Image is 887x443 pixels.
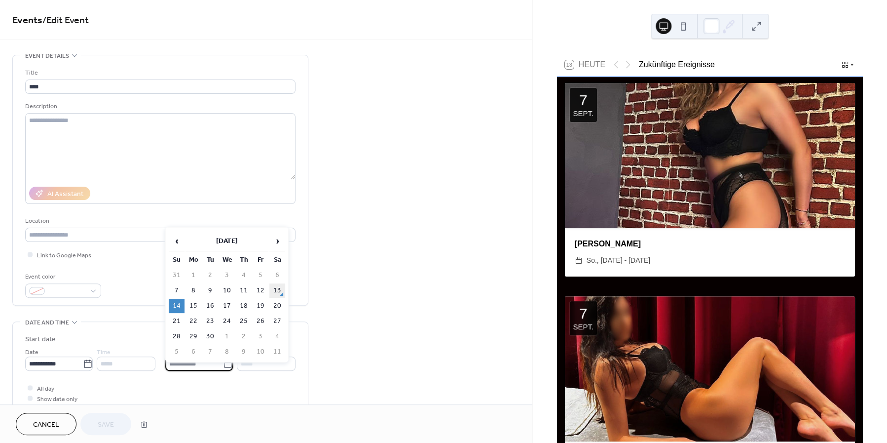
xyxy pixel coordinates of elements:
div: Title [25,68,294,78]
span: So., [DATE] - [DATE] [587,255,650,267]
td: 17 [219,299,235,313]
td: 5 [253,268,268,282]
td: 19 [253,299,268,313]
span: Show date only [37,394,77,404]
th: [DATE] [185,231,268,252]
td: 28 [169,329,185,344]
button: Cancel [16,413,76,435]
td: 31 [169,268,185,282]
td: 6 [269,268,285,282]
div: 7 [579,306,588,321]
td: 2 [236,329,252,344]
th: We [219,253,235,267]
th: Tu [202,253,218,267]
td: 29 [185,329,201,344]
div: [PERSON_NAME] [565,238,855,250]
span: Link to Google Maps [37,250,91,261]
span: Cancel [33,420,59,430]
div: Event color [25,272,99,282]
td: 18 [236,299,252,313]
td: 21 [169,314,185,328]
div: Sept. [573,323,593,330]
td: 13 [269,283,285,298]
span: / Edit Event [42,11,89,30]
td: 9 [202,283,218,298]
td: 8 [219,345,235,359]
td: 20 [269,299,285,313]
td: 8 [185,283,201,298]
td: 4 [269,329,285,344]
th: Su [169,253,185,267]
td: 4 [236,268,252,282]
td: 23 [202,314,218,328]
span: Event details [25,51,69,61]
div: Sept. [573,110,593,117]
td: 9 [236,345,252,359]
td: 30 [202,329,218,344]
div: ​ [575,255,583,267]
td: 26 [253,314,268,328]
td: 25 [236,314,252,328]
div: Location [25,216,294,226]
a: Events [12,11,42,30]
span: All day [37,384,54,394]
td: 16 [202,299,218,313]
td: 22 [185,314,201,328]
th: Sa [269,253,285,267]
td: 27 [269,314,285,328]
td: 7 [202,345,218,359]
th: Th [236,253,252,267]
td: 3 [253,329,268,344]
td: 6 [185,345,201,359]
div: 7 [579,93,588,108]
td: 5 [169,345,185,359]
td: 1 [219,329,235,344]
td: 7 [169,283,185,298]
div: Description [25,101,294,112]
div: Start date [25,334,56,345]
div: Zukünftige Ereignisse [639,59,715,71]
span: Date and time [25,318,69,328]
td: 15 [185,299,201,313]
td: 2 [202,268,218,282]
td: 24 [219,314,235,328]
span: Date [25,347,38,358]
td: 3 [219,268,235,282]
td: 11 [236,283,252,298]
td: 10 [219,283,235,298]
span: Time [97,347,111,358]
span: ‹ [169,231,184,251]
td: 10 [253,345,268,359]
span: › [270,231,285,251]
th: Mo [185,253,201,267]
th: Fr [253,253,268,267]
td: 12 [253,283,268,298]
td: 1 [185,268,201,282]
td: 14 [169,299,185,313]
td: 11 [269,345,285,359]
